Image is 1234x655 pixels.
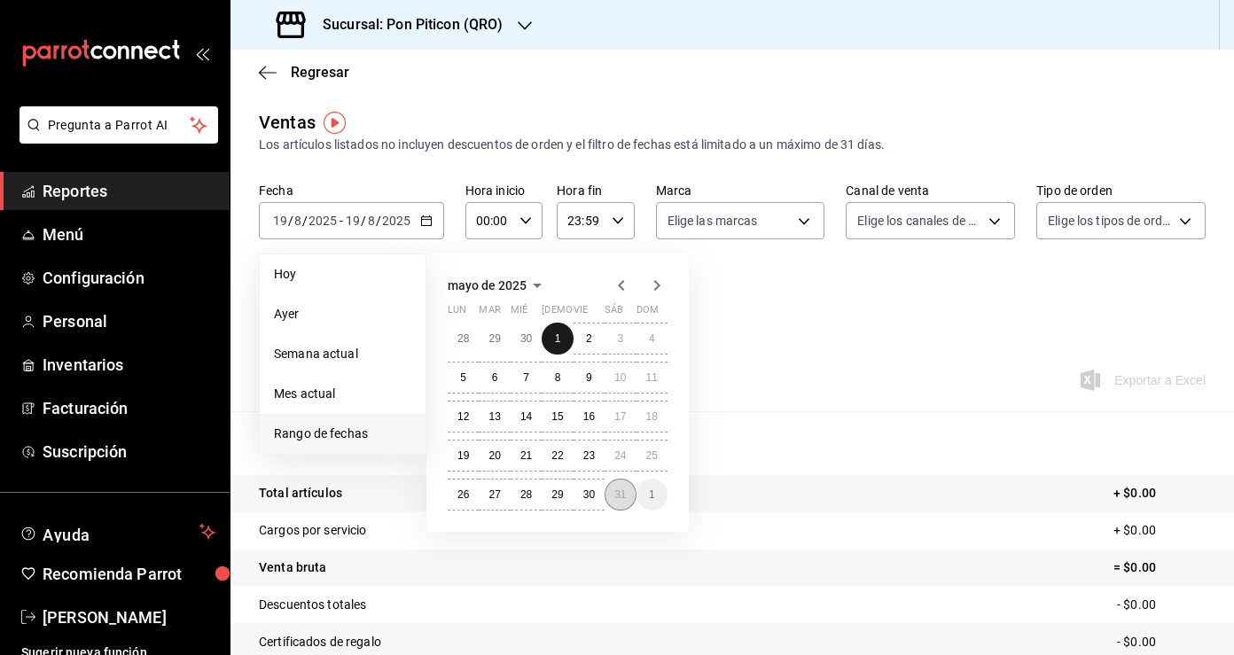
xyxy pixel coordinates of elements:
abbr: miércoles [511,304,527,323]
input: -- [345,214,361,228]
p: Venta bruta [259,558,326,577]
span: Ayuda [43,521,192,542]
button: 15 de mayo de 2025 [542,401,573,433]
abbr: 1 de junio de 2025 [649,488,655,501]
abbr: 7 de mayo de 2025 [523,371,529,384]
button: 25 de mayo de 2025 [637,440,668,472]
span: [PERSON_NAME] [43,605,215,629]
button: 2 de mayo de 2025 [574,323,605,355]
p: Cargos por servicio [259,521,367,540]
abbr: 31 de mayo de 2025 [614,488,626,501]
abbr: 20 de mayo de 2025 [488,449,500,462]
p: Descuentos totales [259,596,366,614]
button: 13 de mayo de 2025 [479,401,510,433]
button: 16 de mayo de 2025 [574,401,605,433]
abbr: 15 de mayo de 2025 [551,410,563,423]
label: Canal de venta [846,184,1015,197]
span: Suscripción [43,440,215,464]
p: Total artículos [259,484,342,503]
span: Elige las marcas [668,212,758,230]
span: / [376,214,381,228]
span: Regresar [291,64,349,81]
input: -- [293,214,302,228]
abbr: lunes [448,304,466,323]
button: 28 de mayo de 2025 [511,479,542,511]
abbr: 29 de mayo de 2025 [551,488,563,501]
button: 12 de mayo de 2025 [448,401,479,433]
abbr: 17 de mayo de 2025 [614,410,626,423]
p: + $0.00 [1113,484,1206,503]
abbr: 21 de mayo de 2025 [520,449,532,462]
button: 21 de mayo de 2025 [511,440,542,472]
label: Fecha [259,184,444,197]
span: Elige los tipos de orden [1048,212,1173,230]
span: Semana actual [274,345,411,363]
button: 10 de mayo de 2025 [605,362,636,394]
h3: Sucursal: Pon Piticon (QRO) [308,14,504,35]
span: Mes actual [274,385,411,403]
abbr: 14 de mayo de 2025 [520,410,532,423]
abbr: 12 de mayo de 2025 [457,410,469,423]
button: 22 de mayo de 2025 [542,440,573,472]
abbr: 2 de mayo de 2025 [586,332,592,345]
p: Certificados de regalo [259,633,381,651]
button: mayo de 2025 [448,275,548,296]
button: 29 de abril de 2025 [479,323,510,355]
button: 4 de mayo de 2025 [637,323,668,355]
button: 23 de mayo de 2025 [574,440,605,472]
button: 20 de mayo de 2025 [479,440,510,472]
span: Ayer [274,305,411,324]
span: Inventarios [43,353,215,377]
button: 24 de mayo de 2025 [605,440,636,472]
span: Facturación [43,396,215,420]
label: Hora fin [557,184,634,197]
div: Ventas [259,109,316,136]
span: Reportes [43,179,215,203]
abbr: 5 de mayo de 2025 [460,371,466,384]
abbr: 18 de mayo de 2025 [646,410,658,423]
span: Pregunta a Parrot AI [48,116,191,135]
label: Tipo de orden [1036,184,1206,197]
p: - $0.00 [1117,633,1206,651]
abbr: 19 de mayo de 2025 [457,449,469,462]
div: Los artículos listados no incluyen descuentos de orden y el filtro de fechas está limitado a un m... [259,136,1206,154]
a: Pregunta a Parrot AI [12,129,218,147]
abbr: 4 de mayo de 2025 [649,332,655,345]
button: 6 de mayo de 2025 [479,362,510,394]
abbr: 28 de abril de 2025 [457,332,469,345]
abbr: 16 de mayo de 2025 [583,410,595,423]
abbr: 28 de mayo de 2025 [520,488,532,501]
span: - [340,214,343,228]
button: 8 de mayo de 2025 [542,362,573,394]
abbr: 3 de mayo de 2025 [617,332,623,345]
abbr: 13 de mayo de 2025 [488,410,500,423]
abbr: 11 de mayo de 2025 [646,371,658,384]
button: 27 de mayo de 2025 [479,479,510,511]
abbr: 8 de mayo de 2025 [555,371,561,384]
span: Menú [43,222,215,246]
abbr: 24 de mayo de 2025 [614,449,626,462]
button: 19 de mayo de 2025 [448,440,479,472]
abbr: 30 de abril de 2025 [520,332,532,345]
abbr: jueves [542,304,646,323]
button: open_drawer_menu [195,46,209,60]
abbr: domingo [637,304,659,323]
button: 14 de mayo de 2025 [511,401,542,433]
abbr: 22 de mayo de 2025 [551,449,563,462]
button: 31 de mayo de 2025 [605,479,636,511]
button: 17 de mayo de 2025 [605,401,636,433]
input: -- [367,214,376,228]
abbr: 9 de mayo de 2025 [586,371,592,384]
input: ---- [381,214,411,228]
img: Tooltip marker [324,112,346,134]
button: 9 de mayo de 2025 [574,362,605,394]
button: 30 de mayo de 2025 [574,479,605,511]
span: Personal [43,309,215,333]
span: / [302,214,308,228]
abbr: martes [479,304,500,323]
label: Hora inicio [465,184,543,197]
abbr: viernes [574,304,588,323]
span: Rango de fechas [274,425,411,443]
span: Configuración [43,266,215,290]
input: ---- [308,214,338,228]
